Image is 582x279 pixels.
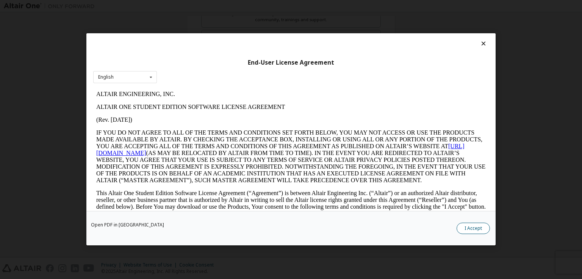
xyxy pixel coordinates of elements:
[3,102,393,129] p: This Altair One Student Edition Software License Agreement (“Agreement”) is between Altair Engine...
[98,75,114,79] div: English
[3,16,393,23] p: ALTAIR ONE STUDENT EDITION SOFTWARE LICENSE AGREEMENT
[91,223,164,228] a: Open PDF in [GEOGRAPHIC_DATA]
[3,3,393,10] p: ALTAIR ENGINEERING, INC.
[457,223,490,234] button: I Accept
[3,42,393,96] p: IF YOU DO NOT AGREE TO ALL OF THE TERMS AND CONDITIONS SET FORTH BELOW, YOU MAY NOT ACCESS OR USE...
[3,55,371,68] a: [URL][DOMAIN_NAME]
[93,59,489,67] div: End-User License Agreement
[3,29,393,36] p: (Rev. [DATE])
